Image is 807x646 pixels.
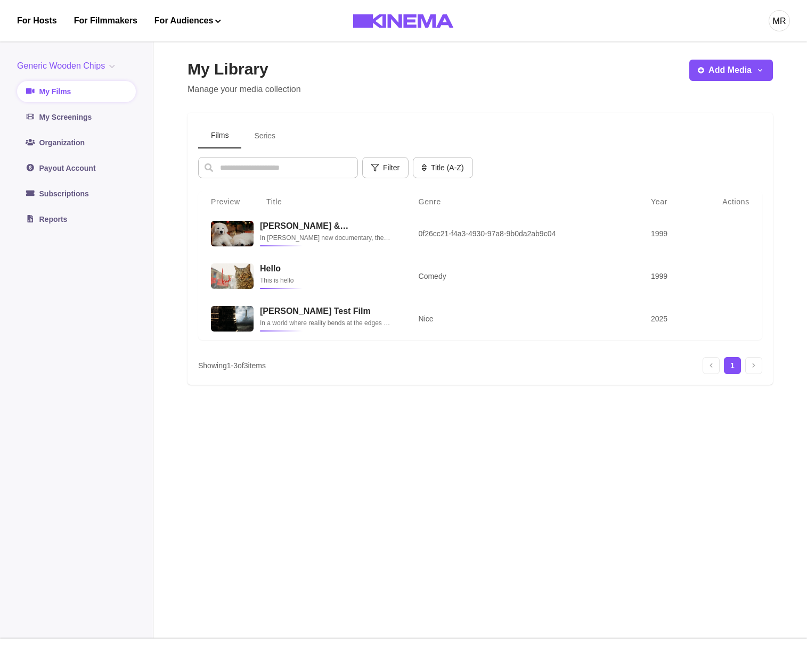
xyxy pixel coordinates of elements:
th: Preview [198,191,254,212]
p: 0f26cc21-f4a3-4930-97a8-9b0da2ab9c04 [419,228,625,239]
p: 1999 [651,271,686,281]
button: For Audiences [154,14,221,27]
a: Payout Account [17,158,136,179]
div: Previous page [703,357,720,374]
a: Reports [17,209,136,230]
button: Add Media [689,60,773,81]
div: MR [773,15,786,28]
p: In a world where reality bends at the edges of consciousness, "[PERSON_NAME] Test Film" follows t... [260,318,393,328]
th: Genre [406,191,638,212]
p: This is hello [260,275,393,286]
button: Generic Wooden Chips [17,60,119,72]
div: Current page, page 1 [724,357,741,374]
a: Subscriptions [17,183,136,204]
img: Allan & Suzi [211,221,254,246]
a: My Films [17,81,136,102]
p: 2025 [651,313,686,324]
h3: Hello [260,263,393,274]
img: Rish Test Film [211,306,254,332]
div: Next page [745,357,762,374]
button: Films [198,123,241,148]
h3: [PERSON_NAME] & [PERSON_NAME] [260,221,393,231]
button: Title (A-Z) [413,157,472,178]
p: Nice [419,313,625,324]
th: Title [254,191,406,212]
p: In [PERSON_NAME] new documentary, the shop owners and best friends reminisce about how [US_STATE]... [260,233,393,243]
th: Actions [698,191,762,212]
a: For Hosts [17,14,57,27]
nav: pagination navigation [703,357,762,374]
p: Showing 1 - 3 of 3 items [198,360,266,371]
a: Organization [17,132,136,153]
a: My Screenings [17,106,136,128]
button: Filter [362,157,409,178]
h3: [PERSON_NAME] Test Film [260,306,393,316]
a: For Filmmakers [74,14,137,27]
p: Manage your media collection [188,83,301,96]
p: 1999 [651,228,686,239]
p: Comedy [419,271,625,281]
button: Series [241,123,288,148]
th: Year [638,191,698,212]
h2: My Library [188,60,301,79]
img: Hello [211,263,254,289]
